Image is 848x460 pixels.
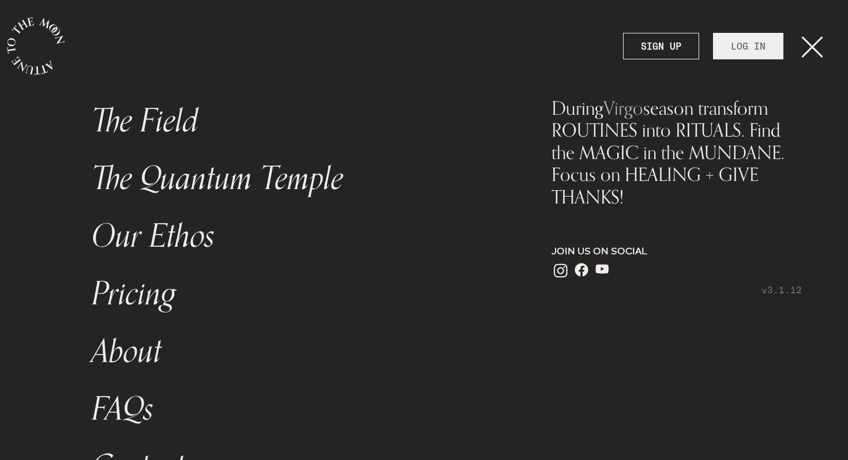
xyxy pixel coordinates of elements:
[85,92,509,150] a: The Field
[641,39,681,53] strong: SIGN UP
[603,96,643,119] span: Virgo
[713,33,783,59] a: LOG IN
[85,265,509,323] a: Pricing
[85,323,509,380] a: About
[85,208,509,265] a: Our Ethos
[623,33,699,59] a: SIGN UP
[551,283,802,297] p: v3.1.12
[85,150,509,208] a: The Quantum Temple
[551,244,802,258] p: JOIN US ON SOCIAL
[85,380,509,438] a: FAQs
[551,97,802,208] div: During season transform ROUTINES into RITUALS. Find the MAGIC in the MUNDANE. Focus on HEALING + ...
